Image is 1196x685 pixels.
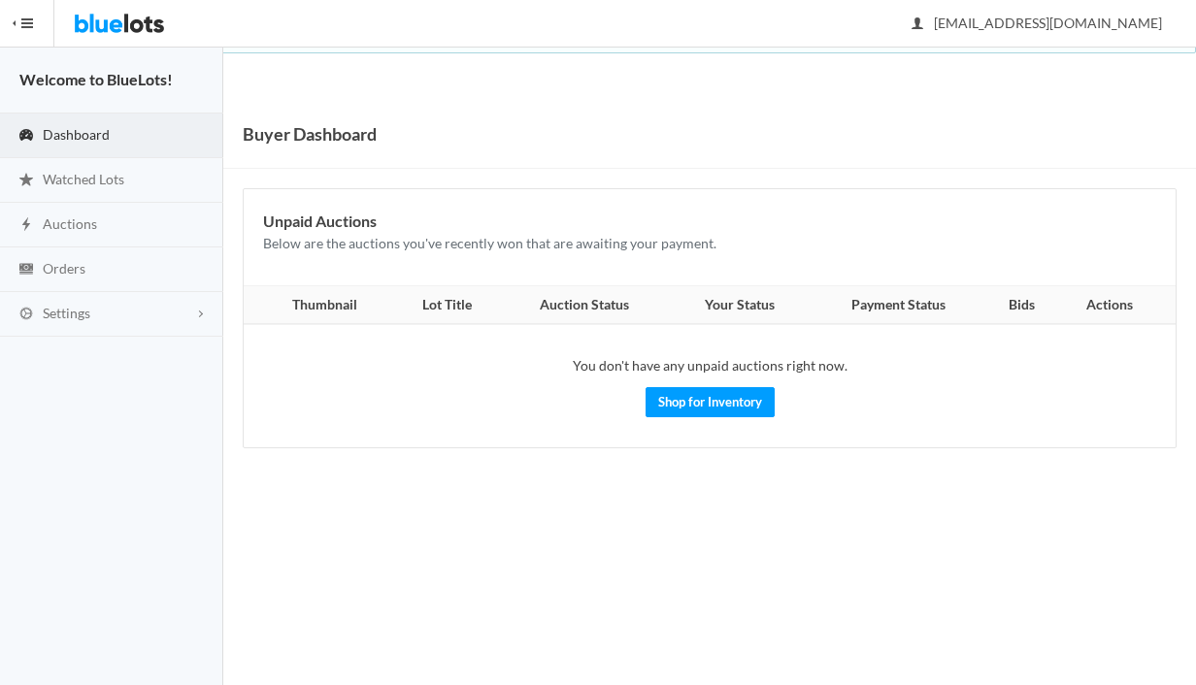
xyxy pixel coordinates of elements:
[500,286,671,325] th: Auction Status
[19,70,173,88] strong: Welcome to BlueLots!
[17,216,36,235] ion-icon: flash
[17,306,36,324] ion-icon: cog
[17,127,36,146] ion-icon: speedometer
[908,16,927,34] ion-icon: person
[1055,286,1176,325] th: Actions
[17,261,36,279] ion-icon: cash
[43,305,90,321] span: Settings
[43,260,85,277] span: Orders
[244,286,394,325] th: Thumbnail
[43,126,110,143] span: Dashboard
[646,387,775,417] a: Shop for Inventory
[987,286,1055,325] th: Bids
[394,286,500,325] th: Lot Title
[263,233,1156,255] p: Below are the auctions you've recently won that are awaiting your payment.
[43,171,124,187] span: Watched Lots
[670,286,809,325] th: Your Status
[43,215,97,232] span: Auctions
[263,355,1156,377] p: You don't have any unpaid auctions right now.
[809,286,987,325] th: Payment Status
[243,119,377,148] h1: Buyer Dashboard
[263,212,377,230] b: Unpaid Auctions
[17,172,36,190] ion-icon: star
[913,15,1162,31] span: [EMAIL_ADDRESS][DOMAIN_NAME]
